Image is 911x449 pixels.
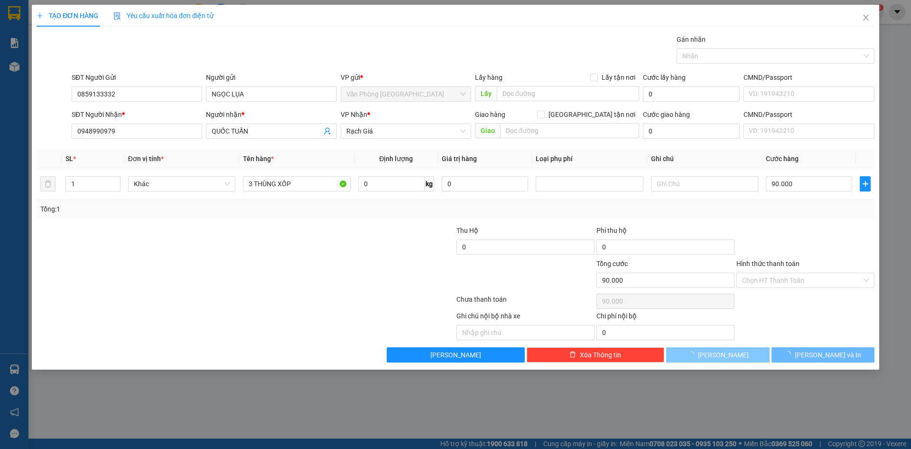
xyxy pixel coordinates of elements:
[37,12,98,19] span: TẠO ĐƠN HÀNG
[379,155,413,162] span: Định lượng
[598,72,639,83] span: Lấy tận nơi
[688,351,698,358] span: loading
[206,109,336,120] div: Người nhận
[243,155,274,162] span: Tên hàng
[860,180,870,188] span: plus
[569,351,576,359] span: delete
[527,347,665,363] button: deleteXóa Thông tin
[346,87,465,101] span: Văn Phòng Vĩnh Thuận
[580,350,621,360] span: Xóa Thông tin
[666,347,769,363] button: [PERSON_NAME]
[72,72,202,83] div: SĐT Người Gửi
[784,351,795,358] span: loading
[698,350,749,360] span: [PERSON_NAME]
[40,204,352,214] div: Tổng: 1
[596,225,734,239] div: Phí thu hộ
[766,155,799,162] span: Cước hàng
[545,109,639,120] span: [GEOGRAPHIC_DATA] tận nơi
[425,176,434,191] span: kg
[455,294,595,311] div: Chưa thanh toán
[40,176,56,191] button: delete
[346,124,465,138] span: Rạch Giá
[475,86,497,101] span: Lấy
[128,155,164,162] span: Đơn vị tính
[113,12,214,19] span: Yêu cầu xuất hóa đơn điện tử
[243,176,350,191] input: VD: Bàn, Ghế
[37,12,43,19] span: plus
[596,311,734,325] div: Chi phí nội bộ
[643,86,740,102] input: Cước lấy hàng
[475,74,502,81] span: Lấy hàng
[651,176,758,191] input: Ghi Chú
[456,325,595,340] input: Nhập ghi chú
[736,260,799,267] label: Hình thức thanh toán
[341,111,367,118] span: VP Nhận
[72,109,202,120] div: SĐT Người Nhận
[134,177,230,191] span: Khác
[862,14,870,21] span: close
[643,111,690,118] label: Cước giao hàng
[430,350,481,360] span: [PERSON_NAME]
[113,12,121,20] img: icon
[643,74,686,81] label: Cước lấy hàng
[772,347,874,363] button: [PERSON_NAME] và In
[677,36,706,43] label: Gán nhãn
[497,86,639,101] input: Dọc đường
[387,347,525,363] button: [PERSON_NAME]
[442,155,477,162] span: Giá trị hàng
[500,123,639,138] input: Dọc đường
[532,150,647,168] th: Loại phụ phí
[475,111,505,118] span: Giao hàng
[206,72,336,83] div: Người gửi
[643,124,740,139] input: Cước giao hàng
[475,123,500,138] span: Giao
[853,5,879,31] button: Close
[456,311,595,325] div: Ghi chú nội bộ nhà xe
[744,109,874,120] div: CMND/Passport
[65,155,73,162] span: SL
[456,227,478,234] span: Thu Hộ
[341,72,471,83] div: VP gửi
[647,150,762,168] th: Ghi chú
[596,260,628,267] span: Tổng cước
[860,176,870,191] button: plus
[744,72,874,83] div: CMND/Passport
[442,176,528,191] input: 0
[795,350,861,360] span: [PERSON_NAME] và In
[324,127,331,135] span: user-add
